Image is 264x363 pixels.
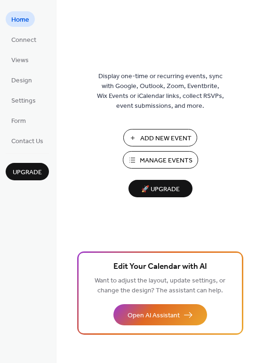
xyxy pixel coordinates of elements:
span: Connect [11,35,36,45]
span: Want to adjust the layout, update settings, or change the design? The assistant can help. [95,274,225,297]
span: 🚀 Upgrade [134,183,187,196]
a: Views [6,52,34,67]
a: Connect [6,32,42,47]
button: Manage Events [123,151,198,169]
span: Display one-time or recurring events, sync with Google, Outlook, Zoom, Eventbrite, Wix Events or ... [97,72,224,111]
span: Upgrade [13,168,42,177]
span: Views [11,56,29,65]
span: Add New Event [140,134,192,144]
span: Design [11,76,32,86]
span: Open AI Assistant [128,311,180,321]
button: Add New Event [123,129,197,146]
span: Contact Us [11,137,43,146]
span: Manage Events [140,156,192,166]
span: Settings [11,96,36,106]
a: Design [6,72,38,88]
span: Form [11,116,26,126]
a: Settings [6,92,41,108]
span: Edit Your Calendar with AI [113,260,207,274]
span: Home [11,15,29,25]
a: Form [6,113,32,128]
button: 🚀 Upgrade [128,180,192,197]
button: Upgrade [6,163,49,180]
a: Contact Us [6,133,49,148]
button: Open AI Assistant [113,304,207,325]
a: Home [6,11,35,27]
